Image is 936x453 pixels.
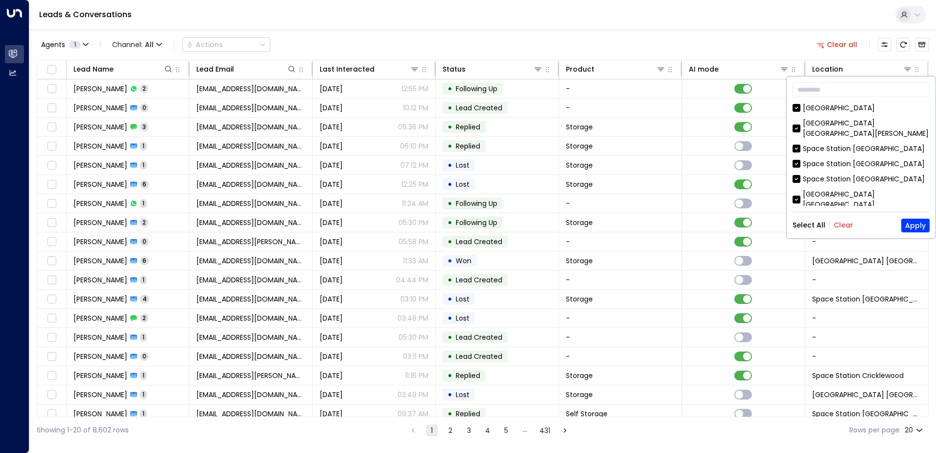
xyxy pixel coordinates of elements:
[108,38,166,51] button: Channel:All
[196,160,305,170] span: aliabdelaal333@hotmail.com
[140,276,147,284] span: 1
[320,103,343,113] span: Aug 03, 2025
[805,271,928,289] td: -
[405,371,428,380] p: 11:16 PM
[566,218,593,227] span: Storage
[398,332,428,342] p: 05:30 PM
[447,310,452,327] div: •
[566,122,593,132] span: Storage
[456,237,502,247] span: Lead Created
[46,293,58,305] span: Toggle select row
[320,352,343,361] span: Aug 12, 2025
[196,141,305,151] span: khaseer@hotmail.co.uk
[196,63,296,75] div: Lead Email
[456,256,471,266] span: Won
[456,313,469,323] span: Lost
[46,255,58,267] span: Toggle select row
[400,141,428,151] p: 06:10 PM
[456,179,469,189] span: Lost
[793,174,930,184] div: Space Station [GEOGRAPHIC_DATA]
[566,63,594,75] div: Product
[41,41,65,48] span: Agents
[447,157,452,174] div: •
[456,409,480,419] span: Replied
[73,84,127,94] span: James Cooper
[447,233,452,250] div: •
[401,179,428,189] p: 12:25 PM
[140,390,147,399] span: 1
[456,390,469,400] span: Lost
[73,160,127,170] span: Ali Abdelaal
[320,160,343,170] span: Jul 27, 2025
[73,179,127,189] span: Tom Smith
[403,256,428,266] p: 11:33 AM
[566,141,593,151] span: Storage
[878,38,891,51] button: Customize
[793,189,930,210] div: [GEOGRAPHIC_DATA] [GEOGRAPHIC_DATA]
[196,332,305,342] span: Charlotte.e.m.w@live.com
[140,180,149,188] span: 6
[73,237,127,247] span: Rob Wilson
[849,425,901,435] label: Rows per page:
[566,256,593,266] span: Storage
[46,331,58,344] span: Toggle select row
[46,274,58,286] span: Toggle select row
[566,390,593,400] span: Storage
[482,425,493,436] button: Go to page 4
[73,275,127,285] span: Mihai Mocanu
[140,256,149,265] span: 6
[559,99,682,117] td: -
[803,159,925,169] div: Space Station [GEOGRAPHIC_DATA]
[538,425,552,436] button: Go to page 431
[456,275,502,285] span: Lead Created
[559,79,682,98] td: -
[447,214,452,231] div: •
[812,409,921,419] span: Space Station Doncaster
[566,179,593,189] span: Storage
[46,389,58,401] span: Toggle select row
[803,144,925,154] div: Space Station [GEOGRAPHIC_DATA]
[559,194,682,213] td: -
[803,118,930,139] div: [GEOGRAPHIC_DATA] [GEOGRAPHIC_DATA][PERSON_NAME]
[813,38,862,51] button: Clear all
[196,313,305,323] span: driver978@talktalk.net
[196,218,305,227] span: annalise.inglis@gmail.com
[73,390,127,400] span: Retina Rowe
[447,329,452,346] div: •
[320,63,374,75] div: Last Interacted
[447,272,452,288] div: •
[196,63,234,75] div: Lead Email
[519,425,531,436] div: …
[689,63,789,75] div: AI mode
[320,390,343,400] span: Jul 09, 2025
[320,294,343,304] span: Aug 18, 2025
[46,217,58,229] span: Toggle select row
[426,425,438,436] button: page 1
[196,84,305,94] span: wezley86@hotmail.com
[46,351,58,363] span: Toggle select row
[140,218,148,226] span: 2
[73,63,114,75] div: Lead Name
[320,218,343,227] span: Aug 01, 2025
[456,218,497,227] span: Following Up
[108,38,166,51] span: Channel:
[915,38,929,51] button: Archived Leads
[447,195,452,212] div: •
[320,179,343,189] span: Aug 13, 2025
[73,63,173,75] div: Lead Name
[403,103,428,113] p: 10:12 PM
[812,256,921,266] span: Space Station Kings Heath
[196,409,305,419] span: beckyackroyd92@gmail.com
[689,63,719,75] div: AI mode
[559,232,682,251] td: -
[443,63,466,75] div: Status
[447,100,452,116] div: •
[793,221,825,229] button: Select All
[182,37,270,52] button: Actions
[73,122,127,132] span: Clive Hallifax
[803,103,875,113] div: [GEOGRAPHIC_DATA]
[793,144,930,154] div: Space Station [GEOGRAPHIC_DATA]
[46,178,58,191] span: Toggle select row
[447,291,452,307] div: •
[320,256,343,266] span: Jul 25, 2025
